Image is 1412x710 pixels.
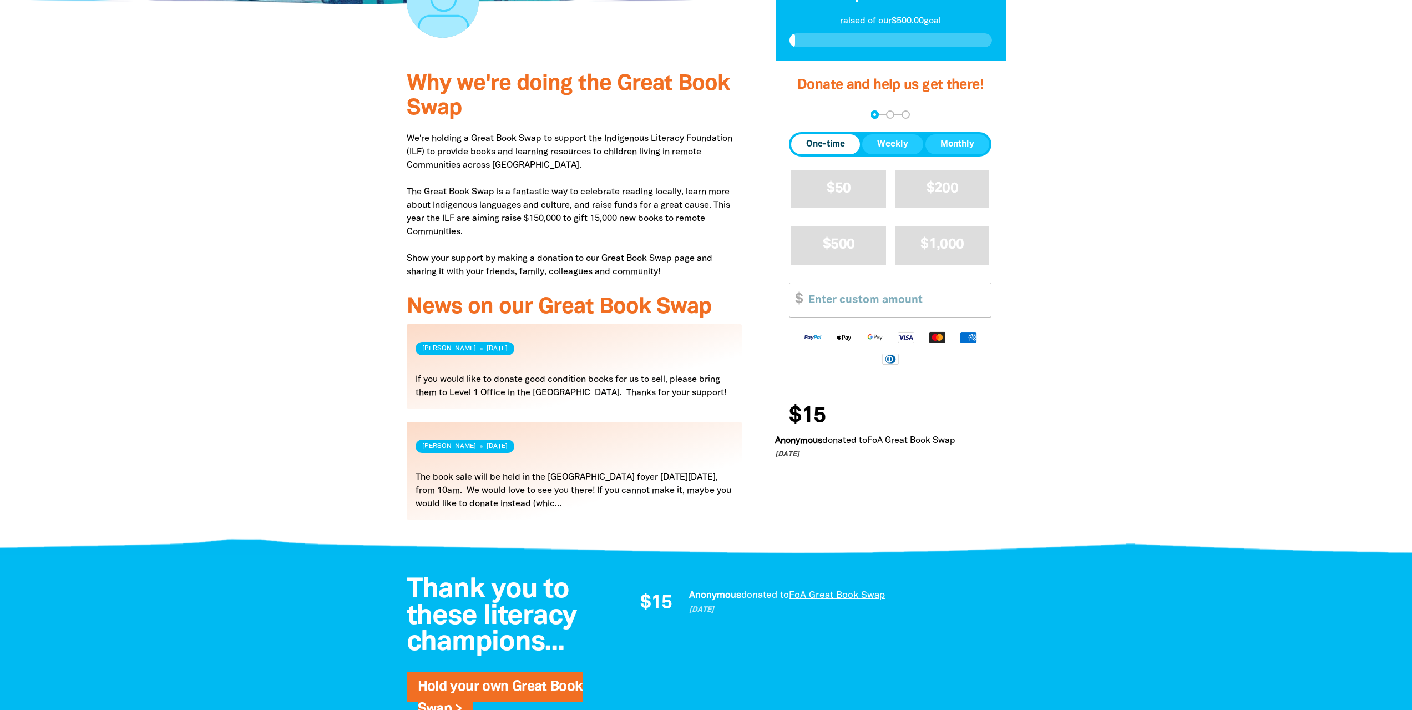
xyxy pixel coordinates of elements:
[789,405,826,427] span: $15
[791,134,860,154] button: One-time
[775,399,1005,460] div: Donation stream
[902,110,910,119] button: Navigate to step 3 of 3 to enter your payment details
[640,594,672,613] span: $15
[689,605,994,616] p: [DATE]
[797,331,828,344] img: Paypal logo
[895,226,990,264] button: $1,000
[407,132,742,279] p: We're holding a Great Book Swap to support the Indigenous Literacy Foundation (ILF) to provide bo...
[940,138,974,151] span: Monthly
[828,331,859,344] img: Apple Pay logo
[407,74,730,119] span: Why we're doing the Great Book Swap
[775,437,822,445] em: Anonymous
[890,331,922,344] img: Visa logo
[822,437,867,445] span: donated to
[859,331,890,344] img: Google Pay logo
[789,14,992,28] p: raised of our $500.00 goal
[867,437,955,445] a: FoA Great Book Swap
[791,226,886,264] button: $500
[791,170,886,208] button: $50
[927,182,958,195] span: $200
[877,138,908,151] span: Weekly
[862,134,923,154] button: Weekly
[407,324,742,533] div: Paginated content
[925,134,989,154] button: Monthly
[827,182,851,195] span: $50
[628,588,994,618] div: Paginated content
[886,110,894,119] button: Navigate to step 2 of 3 to enter your details
[741,591,789,600] span: donated to
[797,79,984,92] span: Donate and help us get there!
[920,238,964,251] span: $1,000
[895,170,990,208] button: $200
[689,591,741,600] em: Anonymous
[789,322,991,374] div: Available payment methods
[775,450,996,461] p: [DATE]
[806,138,845,151] span: One-time
[922,331,953,344] img: Mastercard logo
[871,110,879,119] button: Navigate to step 1 of 3 to enter your donation amount
[628,588,994,618] div: Donation stream
[789,283,803,317] span: $
[789,132,991,157] div: Donation frequency
[953,331,984,344] img: American Express logo
[407,577,577,656] span: Thank you to these literacy champions...
[407,295,742,320] h3: News on our Great Book Swap
[875,353,906,365] img: Diners Club logo
[823,238,854,251] span: $500
[801,283,991,317] input: Enter custom amount
[789,591,885,600] a: FoA Great Book Swap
